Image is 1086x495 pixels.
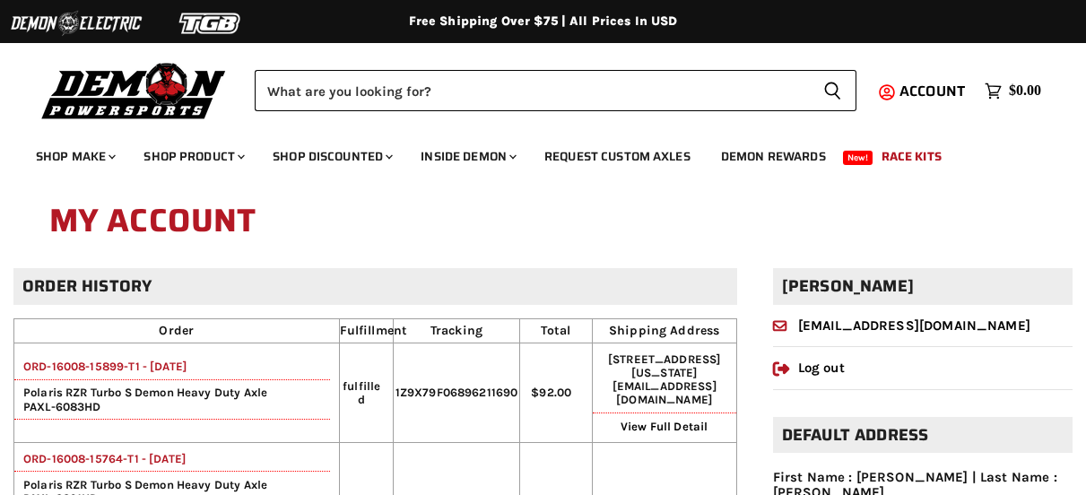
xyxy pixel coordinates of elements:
[773,317,1030,334] a: [EMAIL_ADDRESS][DOMAIN_NAME]
[592,343,736,443] td: [STREET_ADDRESS][US_STATE]
[1009,82,1041,100] span: $0.00
[809,70,856,111] button: Search
[14,319,340,343] th: Order
[891,83,976,100] a: Account
[899,80,965,102] span: Account
[868,138,955,175] a: Race Kits
[14,452,186,465] a: ORD-16008-15764-T1 - [DATE]
[22,138,126,175] a: Shop Make
[339,343,393,443] td: fulfilled
[773,417,1073,454] h2: Default address
[531,138,704,175] a: Request Custom Axles
[613,379,717,406] span: [EMAIL_ADDRESS][DOMAIN_NAME]
[531,386,571,399] span: $92.00
[36,58,232,122] img: Demon Powersports
[976,78,1050,104] a: $0.00
[407,138,527,175] a: Inside Demon
[49,193,1037,250] h1: My Account
[14,360,187,373] a: ORD-16008-15899-T1 - [DATE]
[14,478,330,491] span: Polaris RZR Turbo S Demon Heavy Duty Axle
[621,420,708,433] a: View Full Detail
[773,360,845,376] a: Log out
[339,319,393,343] th: Fulfillment
[708,138,839,175] a: Demon Rewards
[255,70,856,111] form: Product
[22,131,1037,175] ul: Main menu
[255,70,809,111] input: Search
[13,268,737,305] h2: Order history
[14,386,330,399] span: Polaris RZR Turbo S Demon Heavy Duty Axle
[393,319,519,343] th: Tracking
[14,400,101,413] span: PAXL-6083HD
[592,319,736,343] th: Shipping Address
[393,343,519,443] td: 1Z9X79F06896211690
[130,138,256,175] a: Shop Product
[520,319,593,343] th: Total
[143,6,278,40] img: TGB Logo 2
[773,268,1073,305] h2: [PERSON_NAME]
[843,151,873,165] span: New!
[259,138,404,175] a: Shop Discounted
[9,6,143,40] img: Demon Electric Logo 2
